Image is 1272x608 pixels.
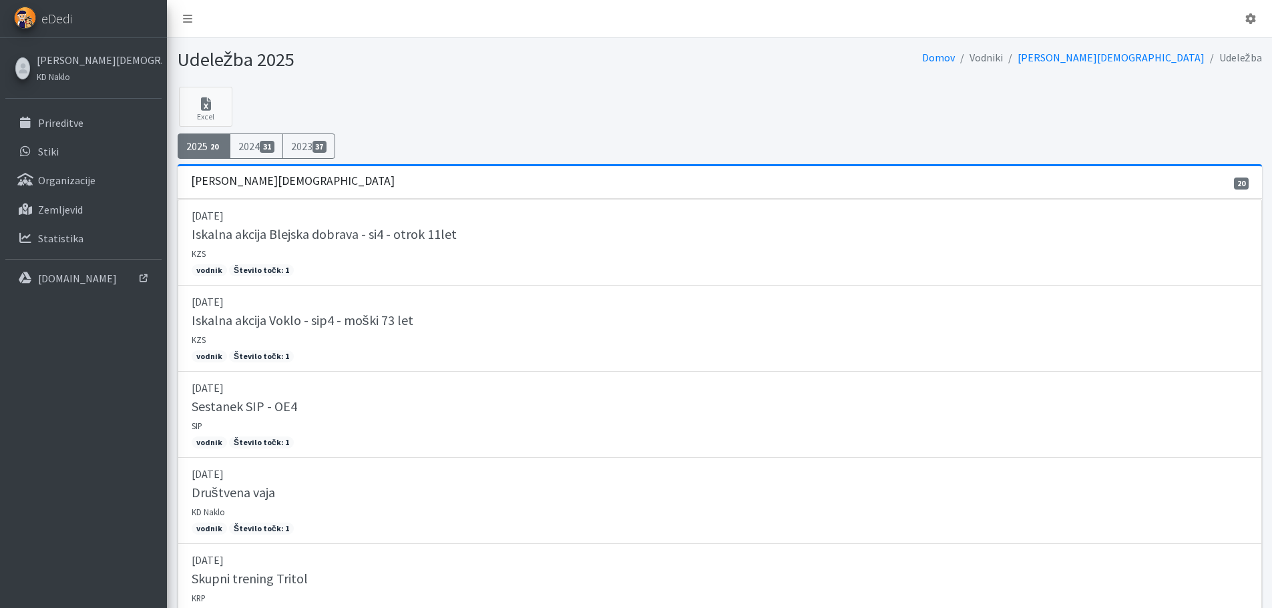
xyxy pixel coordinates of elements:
[312,141,327,153] span: 37
[192,485,275,501] h5: Društvena vaja
[192,294,1248,310] p: [DATE]
[1234,178,1249,190] span: 20
[229,436,294,448] span: Število točk: 1
[192,208,1248,224] p: [DATE]
[191,174,395,188] h3: [PERSON_NAME][DEMOGRAPHIC_DATA]
[38,203,83,216] p: Zemljevid
[922,51,955,64] a: Domov
[5,265,162,292] a: [DOMAIN_NAME]
[192,264,227,276] span: vodnik
[1205,48,1262,67] li: Udeležba
[178,458,1262,544] a: [DATE] Društvena vaja KD Naklo vodnik Število točk: 1
[282,133,336,159] a: 202337
[5,196,162,223] a: Zemljevid
[38,232,83,245] p: Statistika
[192,552,1248,568] p: [DATE]
[179,87,232,127] a: Excel
[178,286,1262,372] a: [DATE] Iskalna akcija Voklo - sip4 - moški 73 let KZS vodnik Število točk: 1
[1018,51,1205,64] a: [PERSON_NAME][DEMOGRAPHIC_DATA]
[178,372,1262,458] a: [DATE] Sestanek SIP - OE4 SIP vodnik Število točk: 1
[14,7,36,29] img: eDedi
[260,141,274,153] span: 31
[192,312,413,328] h5: Iskalna akcija Voklo - sip4 - moški 73 let
[192,507,225,517] small: KD Naklo
[955,48,1003,67] li: Vodniki
[5,225,162,252] a: Statistika
[178,48,715,71] h1: Udeležba 2025
[38,174,95,187] p: Organizacije
[37,68,158,84] a: KD Naklo
[178,133,231,159] a: 202520
[192,593,206,603] small: KRP
[38,116,83,129] p: Prireditve
[5,167,162,194] a: Organizacije
[192,523,227,535] span: vodnik
[192,436,227,448] span: vodnik
[229,264,294,276] span: Število točk: 1
[192,350,227,362] span: vodnik
[178,199,1262,286] a: [DATE] Iskalna akcija Blejska dobrava - si4 - otrok 11let KZS vodnik Število točk: 1
[192,226,457,242] h5: Iskalna akcija Blejska dobrava - si4 - otrok 11let
[192,380,1248,396] p: [DATE]
[192,398,297,414] h5: Sestanek SIP - OE4
[192,334,206,345] small: KZS
[192,248,206,259] small: KZS
[38,272,117,285] p: [DOMAIN_NAME]
[41,9,72,29] span: eDedi
[38,145,59,158] p: Stiki
[192,420,202,431] small: SIP
[192,571,308,587] h5: Skupni trening Tritol
[37,71,70,82] small: KD Naklo
[5,138,162,165] a: Stiki
[192,466,1248,482] p: [DATE]
[229,523,294,535] span: Število točk: 1
[229,350,294,362] span: Število točk: 1
[37,52,158,68] a: [PERSON_NAME][DEMOGRAPHIC_DATA]
[230,133,283,159] a: 202431
[208,141,222,153] span: 20
[5,109,162,136] a: Prireditve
